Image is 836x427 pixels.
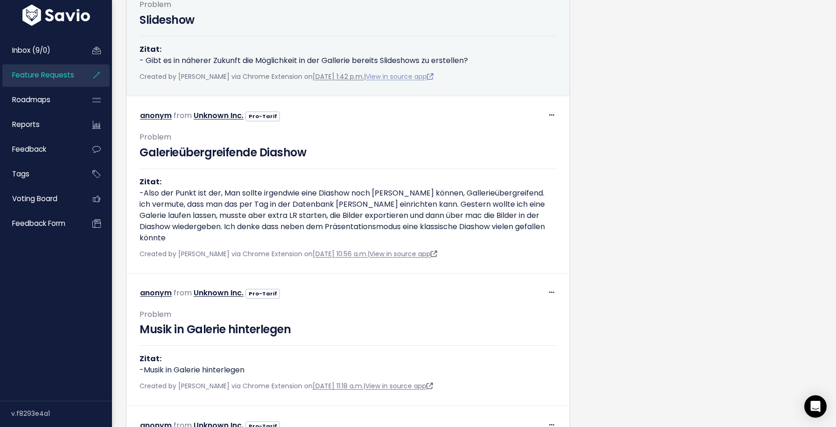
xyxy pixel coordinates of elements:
span: Created by [PERSON_NAME] via Chrome Extension on | [139,381,433,391]
strong: Pro-Tarif [249,290,277,297]
span: Feature Requests [12,70,74,80]
a: View in source app [365,381,433,391]
a: Roadmaps [2,89,77,111]
span: from [174,287,192,298]
a: Inbox (9/0) [2,40,77,61]
span: Voting Board [12,194,57,203]
a: Tags [2,163,77,185]
h3: Musik in Galerie hinterlegen [139,321,557,338]
span: Inbox (9/0) [12,45,50,55]
span: Roadmaps [12,95,50,105]
h3: Galerieübergreifende Diashow [139,144,557,161]
span: Created by [PERSON_NAME] via Chrome Extension on | [139,72,433,81]
p: -Musik in Galerie hinterlegen [139,353,557,376]
strong: Pro-Tarif [249,112,277,120]
strong: Zitat: [139,353,161,364]
p: -Also der Punkt ist der, Man sollte irgendwie eine Diashow noch [PERSON_NAME] können, Gallerieübe... [139,176,557,244]
a: Unknown Inc. [194,110,244,121]
img: logo-white.9d6f32f41409.svg [20,5,92,26]
a: Feedback form [2,213,77,234]
span: Created by [PERSON_NAME] via Chrome Extension on | [139,249,437,259]
a: Feedback [2,139,77,160]
a: View in source app [369,249,437,259]
span: from [174,110,192,121]
a: Unknown Inc. [194,287,244,298]
a: anonym [140,110,172,121]
p: - Gibt es in näherer Zukunft die Möglichkeit in der Gallerie bereits Slideshows zu erstellen? [139,44,557,66]
a: anonym [140,287,172,298]
span: Tags [12,169,29,179]
strong: Zitat: [139,44,161,55]
a: [DATE] 1:42 p.m. [313,72,364,81]
div: Open Intercom Messenger [804,395,827,418]
div: v.f8293e4a1 [11,401,112,426]
a: Feature Requests [2,64,77,86]
span: Problem [139,309,171,320]
span: Feedback [12,144,46,154]
span: Feedback form [12,218,65,228]
a: Reports [2,114,77,135]
a: [DATE] 10:56 a.m. [313,249,368,259]
a: View in source app [366,72,433,81]
a: [DATE] 11:18 a.m. [313,381,363,391]
strong: Zitat: [139,176,161,187]
h3: Slideshow [139,12,557,28]
span: Problem [139,132,171,142]
span: Reports [12,119,40,129]
a: Voting Board [2,188,77,210]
